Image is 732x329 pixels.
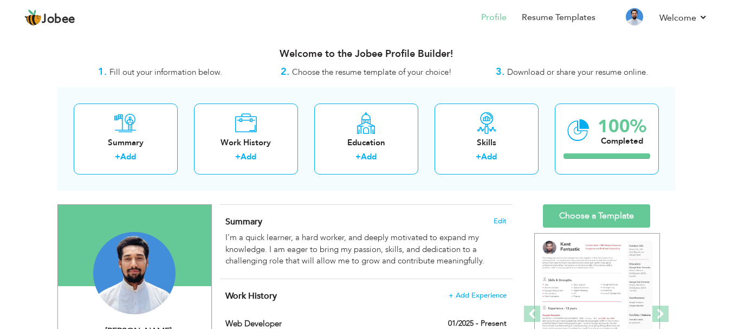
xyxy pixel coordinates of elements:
[481,151,497,162] a: Add
[496,65,504,79] strong: 3.
[448,318,507,329] label: 01/2025 - Present
[241,151,256,162] a: Add
[494,217,507,225] span: Edit
[443,137,530,149] div: Skills
[481,11,507,24] a: Profile
[115,151,120,163] label: +
[659,11,708,24] a: Welcome
[42,14,75,25] span: Jobee
[24,9,42,27] img: jobee.io
[235,151,241,163] label: +
[225,216,262,228] span: Summary
[323,137,410,149] div: Education
[355,151,361,163] label: +
[476,151,481,163] label: +
[281,65,289,79] strong: 2.
[109,67,222,78] span: Fill out your information below.
[361,151,377,162] a: Add
[82,137,169,149] div: Summary
[98,65,107,79] strong: 1.
[626,8,643,25] img: Profile Img
[93,232,176,314] img: Muhammad Azam
[292,67,452,78] span: Choose the resume template of your choice!
[24,9,75,27] a: Jobee
[225,232,506,267] div: I'm a quick learner, a hard worker, and deeply motivated to expand my knowledge. I am eager to br...
[203,137,289,149] div: Work History
[225,290,277,302] span: Work History
[598,136,646,147] div: Completed
[543,204,650,228] a: Choose a Template
[598,118,646,136] div: 100%
[522,11,595,24] a: Resume Templates
[225,216,506,227] h4: Adding a summary is a quick and easy way to highlight your experience and interests.
[120,151,136,162] a: Add
[507,67,648,78] span: Download or share your resume online.
[225,291,506,301] h4: This helps to show the companies you have worked for.
[449,292,507,299] span: + Add Experience
[57,49,675,60] h3: Welcome to the Jobee Profile Builder!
